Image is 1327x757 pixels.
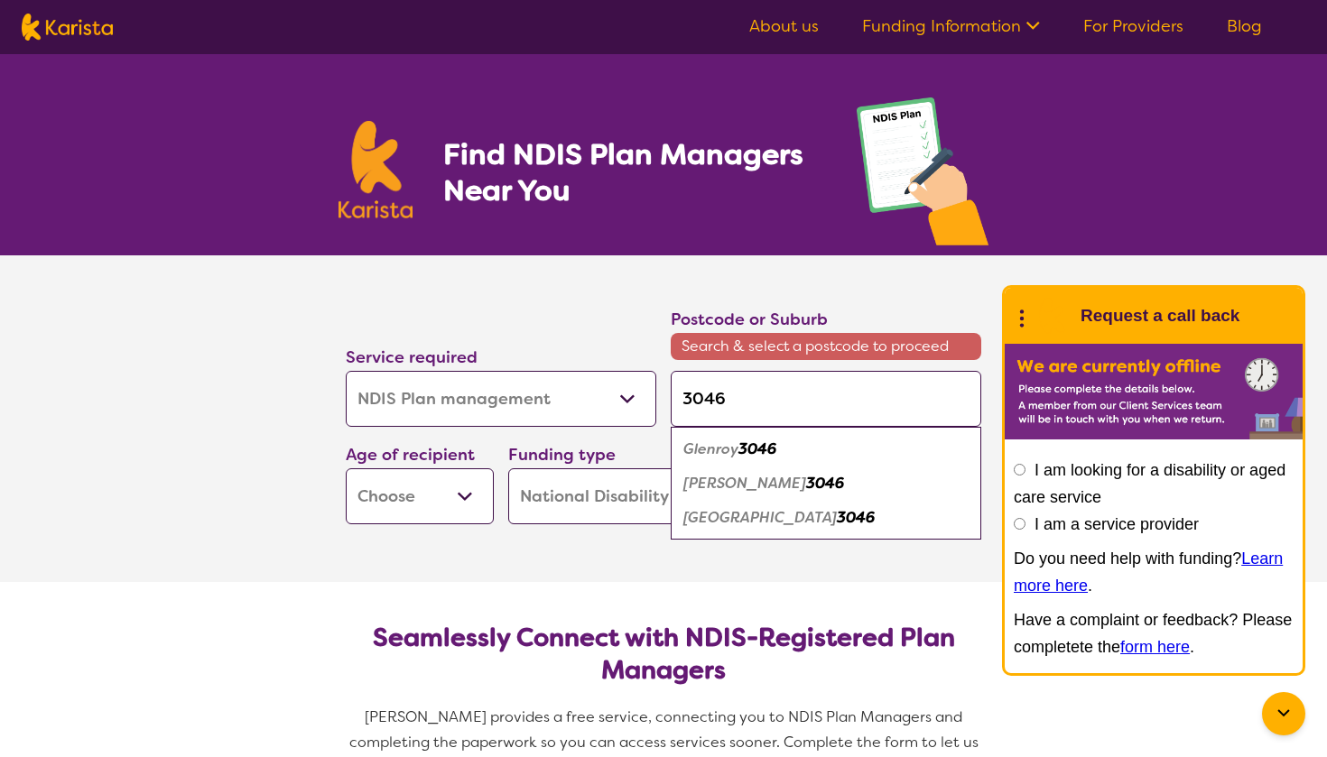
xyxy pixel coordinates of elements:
label: Age of recipient [346,444,475,466]
span: Search & select a postcode to proceed [671,333,981,360]
h2: Seamlessly Connect with NDIS-Registered Plan Managers [360,622,967,687]
label: Postcode or Suburb [671,309,828,330]
em: [PERSON_NAME] [683,474,806,493]
input: Type [671,371,981,427]
a: For Providers [1083,15,1183,37]
img: plan-management [857,97,988,255]
em: 3046 [738,439,776,458]
a: Blog [1227,15,1262,37]
a: form here [1120,638,1190,656]
div: Hadfield 3046 [680,466,972,501]
h1: Request a call back [1081,302,1239,329]
img: Karista [1034,298,1070,334]
label: Funding type [508,444,616,466]
div: Oak Park 3046 [680,501,972,535]
p: Do you need help with funding? . [1014,545,1294,599]
em: Glenroy [683,439,738,458]
img: Karista offline chat form to request call back [1005,344,1303,439]
a: Funding Information [862,15,1040,37]
em: [GEOGRAPHIC_DATA] [683,508,837,527]
h1: Find NDIS Plan Managers Near You [443,136,821,208]
label: I am a service provider [1035,515,1199,533]
em: 3046 [837,508,875,527]
div: Glenroy 3046 [680,432,972,466]
a: About us [749,15,819,37]
img: Karista logo [339,121,413,218]
p: Have a complaint or feedback? Please completete the . [1014,606,1294,660]
em: 3046 [806,474,844,493]
label: Service required [346,346,478,368]
label: I am looking for a disability or aged care service [1014,461,1285,506]
img: Karista logo [22,14,113,41]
